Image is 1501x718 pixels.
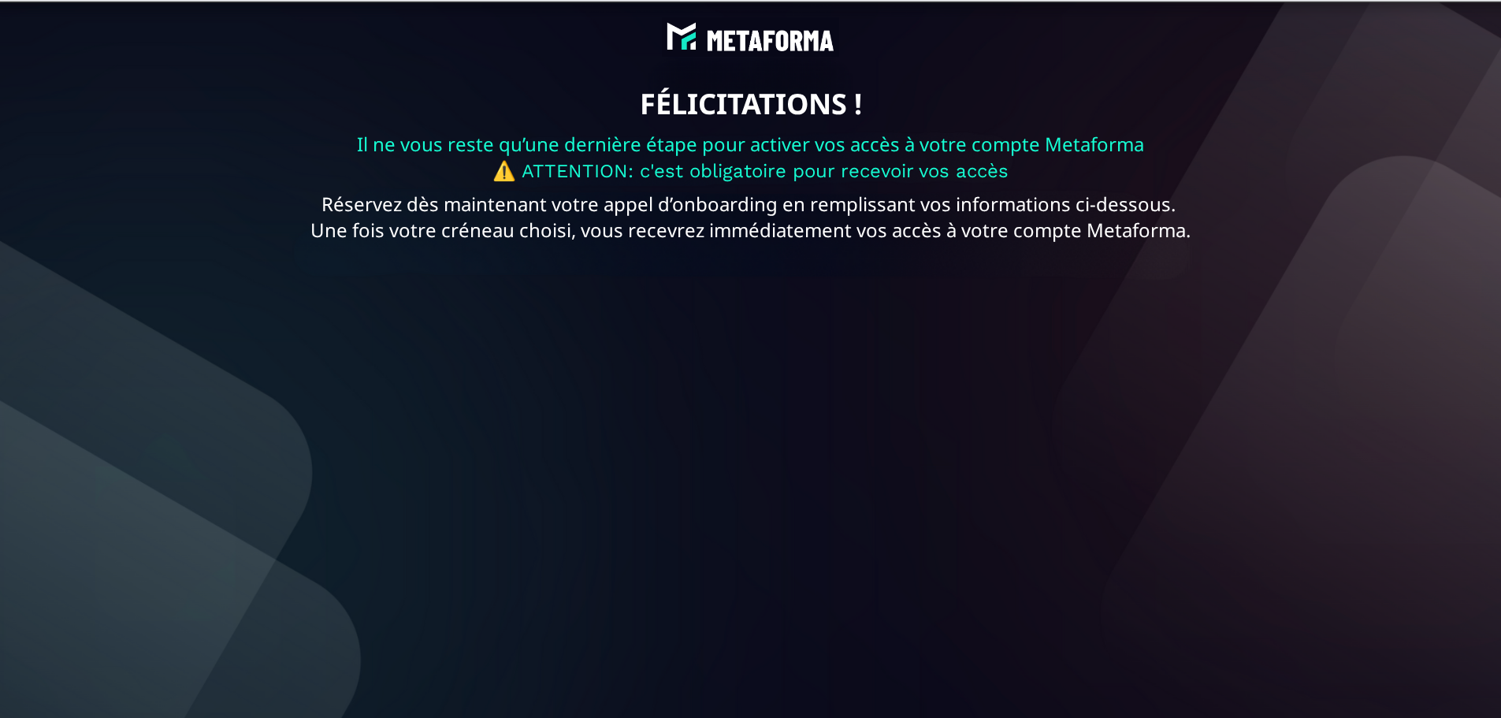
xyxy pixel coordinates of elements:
img: abe9e435164421cb06e33ef15842a39e_e5ef653356713f0d7dd3797ab850248d_Capture_d%E2%80%99e%CC%81cran_2... [662,17,839,57]
text: Il ne vous reste qu’une dernière étape pour activer vos accès à votre compte Metaforma [12,127,1489,187]
span: ⚠️ ATTENTION: c'est obligatoire pour recevoir vos accès [492,160,1009,182]
text: Réservez dès maintenant votre appel d’onboarding en remplissant vos informations ci-dessous. Une ... [12,187,1489,247]
text: FÉLICITATIONS ! [12,80,1489,127]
